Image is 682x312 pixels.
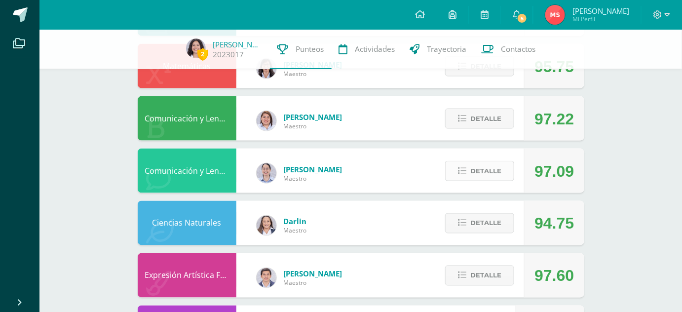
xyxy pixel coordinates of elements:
[284,70,342,78] span: Maestro
[284,112,342,122] span: [PERSON_NAME]
[355,44,395,54] span: Actividades
[284,164,342,174] span: [PERSON_NAME]
[284,217,307,227] span: Darlin
[138,149,236,193] div: Comunicación y Lenguaje Inglés
[445,109,514,129] button: Detalle
[534,149,574,194] div: 97.09
[332,30,403,69] a: Actividades
[474,30,543,69] a: Contactos
[470,214,501,233] span: Detalle
[284,279,342,287] span: Maestro
[534,97,574,141] div: 97.22
[534,201,574,246] div: 94.75
[284,122,342,130] span: Maestro
[517,13,528,24] span: 5
[445,266,514,286] button: Detalle
[572,15,629,23] span: Mi Perfil
[284,174,342,183] span: Maestro
[501,44,536,54] span: Contactos
[545,5,565,25] img: fb703a472bdb86d4ae91402b7cff009e.png
[284,269,342,279] span: [PERSON_NAME]
[534,254,574,298] div: 97.60
[572,6,629,16] span: [PERSON_NAME]
[138,201,236,245] div: Ciencias Naturales
[445,213,514,234] button: Detalle
[257,163,276,183] img: daba15fc5312cea3888e84612827f950.png
[296,44,324,54] span: Punteos
[197,48,208,60] span: 2
[427,44,467,54] span: Trayectoria
[445,161,514,181] button: Detalle
[138,253,236,298] div: Expresión Artística FORMACIÓN MUSICAL
[270,30,332,69] a: Punteos
[213,39,263,49] a: [PERSON_NAME]
[257,216,276,235] img: 794815d7ffad13252b70ea13fddba508.png
[470,267,501,285] span: Detalle
[403,30,474,69] a: Trayectoria
[213,49,244,60] a: 2023017
[470,110,501,128] span: Detalle
[257,111,276,131] img: a4e180d3c88e615cdf9cba2a7be06673.png
[470,162,501,180] span: Detalle
[257,268,276,288] img: 32863153bf8bbda601a51695c130e98e.png
[186,39,206,58] img: b124f6f8ebcf3e86d9fe5e1614d7cd42.png
[138,96,236,141] div: Comunicación y Lenguaje Idioma Español
[284,227,307,235] span: Maestro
